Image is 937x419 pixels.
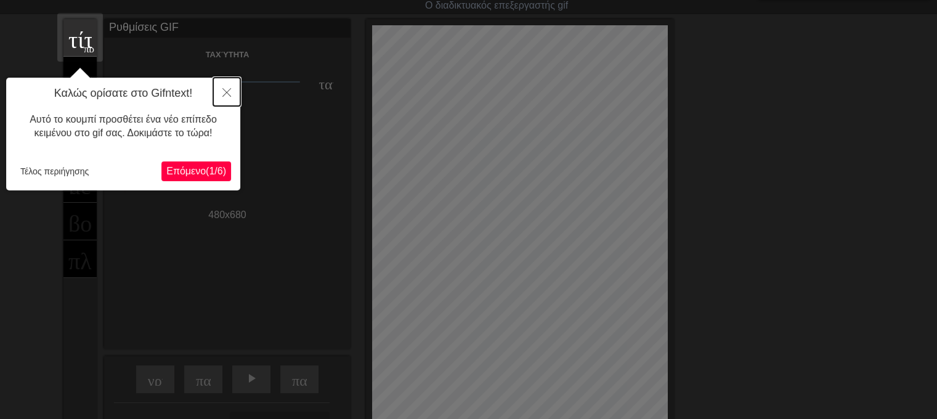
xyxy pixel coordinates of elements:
font: / [214,166,217,176]
font: Καλώς ορίσατε στο Gifntext! [54,87,193,99]
font: Αυτό το κουμπί προσθέτει ένα νέο επίπεδο κειμένου στο gif σας. Δοκιμάστε το τώρα! [30,114,217,138]
font: 1 [209,166,214,176]
font: ) [223,166,226,176]
button: Κοντά [213,78,240,106]
font: Τέλος περιήγησης [20,166,89,176]
font: 6 [217,166,223,176]
button: Τέλος περιήγησης [15,162,94,181]
font: Επόμενο [166,166,206,176]
button: Επόμενος [161,161,231,181]
font: ( [206,166,209,176]
h4: Καλώς ορίσατε στο Gifntext! [15,87,231,100]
